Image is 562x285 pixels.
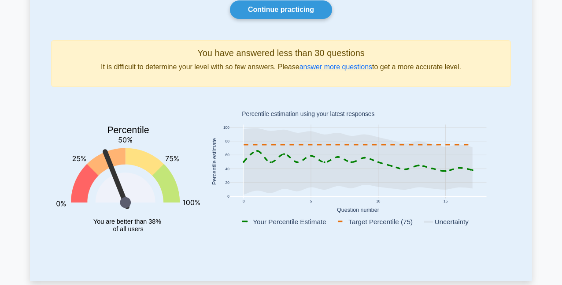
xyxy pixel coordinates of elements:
text: 40 [226,167,230,171]
tspan: You are better than 38% [93,218,161,225]
text: Percentile estimate [211,138,217,185]
text: Question number [337,207,379,213]
text: 60 [226,153,230,157]
p: It is difficult to determine your level with so few answers. Please to get a more accurate level. [59,62,503,72]
text: 0 [243,199,245,203]
text: 20 [226,180,230,185]
a: Continue practicing [230,0,332,19]
tspan: of all users [113,226,143,233]
text: Percentile [107,125,149,135]
h5: You have answered less than 30 questions [59,48,503,58]
text: 100 [223,125,229,130]
text: 15 [444,199,448,203]
a: answer more questions [299,63,372,71]
text: 0 [227,195,229,199]
text: 5 [310,199,312,203]
text: 10 [376,199,381,203]
text: 80 [226,139,230,143]
text: Percentile estimation using your latest responses [242,111,374,118]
